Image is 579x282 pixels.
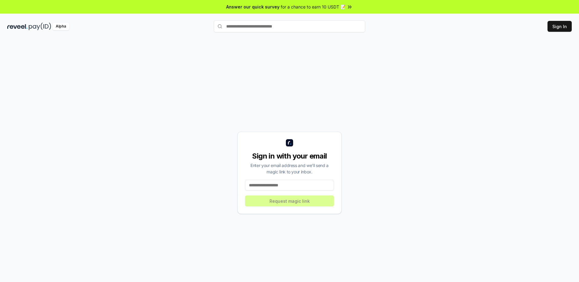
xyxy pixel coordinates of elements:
img: logo_small [286,139,293,146]
span: Answer our quick survey [226,4,280,10]
img: pay_id [29,23,51,30]
img: reveel_dark [7,23,28,30]
div: Enter your email address and we’ll send a magic link to your inbox. [245,162,334,175]
div: Sign in with your email [245,151,334,161]
button: Sign In [548,21,572,32]
div: Alpha [52,23,69,30]
span: for a chance to earn 10 USDT 📝 [281,4,346,10]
